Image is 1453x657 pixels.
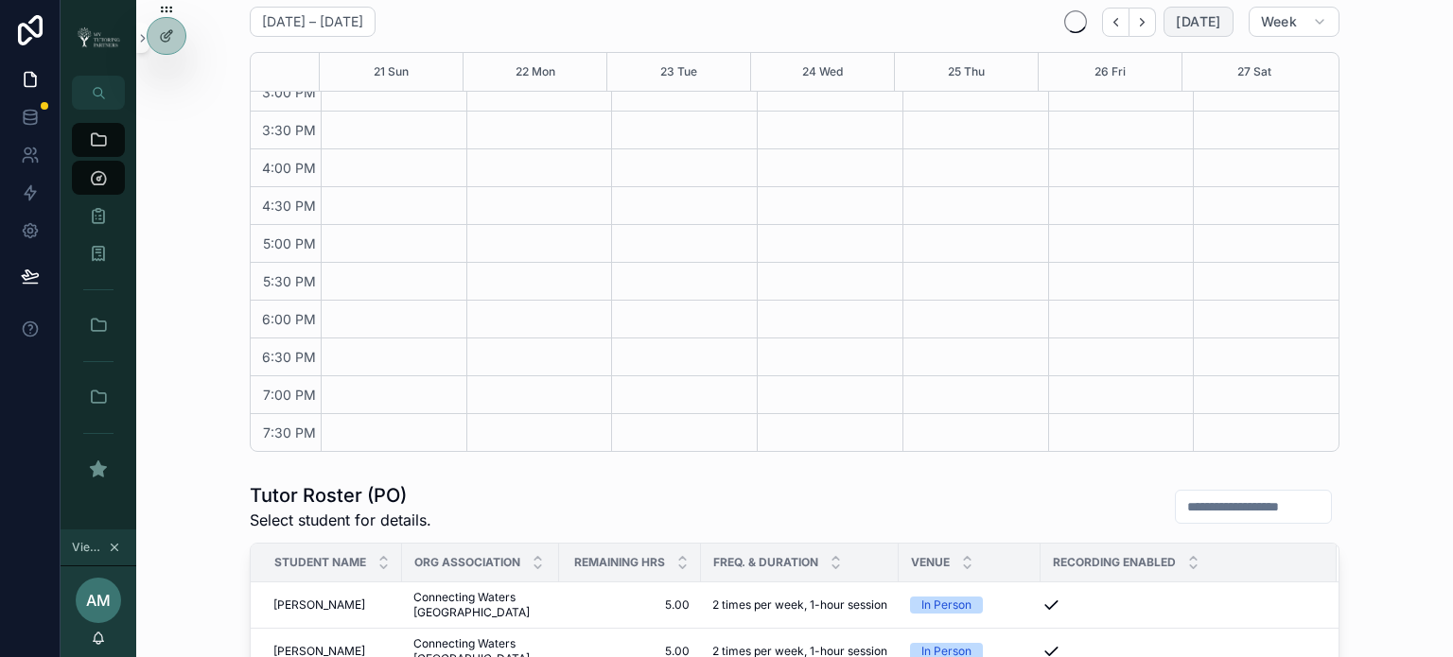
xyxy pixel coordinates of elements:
[1176,13,1220,30] span: [DATE]
[258,387,321,403] span: 7:00 PM
[948,53,985,91] button: 25 Thu
[273,597,391,613] a: [PERSON_NAME]
[274,555,366,570] span: Student Name
[257,84,321,100] span: 3:00 PM
[72,26,125,50] img: App logo
[574,555,665,570] span: Remaining Hrs
[258,235,321,251] span: 5:00 PM
[250,482,431,509] h1: Tutor Roster (PO)
[257,349,321,365] span: 6:30 PM
[262,12,363,31] h2: [DATE] – [DATE]
[258,273,321,289] span: 5:30 PM
[414,555,520,570] span: Org Association
[660,53,697,91] button: 23 Tue
[374,53,409,91] button: 21 Sun
[1129,8,1156,37] button: Next
[273,597,365,613] span: [PERSON_NAME]
[802,53,843,91] button: 24 Wed
[257,160,321,176] span: 4:00 PM
[413,590,548,620] a: Connecting Waters [GEOGRAPHIC_DATA]
[570,597,690,613] a: 5.00
[713,555,818,570] span: Freq. & Duration
[1094,53,1126,91] button: 26 Fri
[911,555,950,570] span: Venue
[921,596,972,614] div: In Person
[910,596,1029,614] a: In Person
[257,198,321,214] span: 4:30 PM
[1237,53,1271,91] button: 27 Sat
[250,509,431,531] span: Select student for details.
[258,424,321,441] span: 7:30 PM
[61,110,136,510] div: scrollable content
[86,589,111,612] span: AM
[1164,7,1233,37] button: [DATE]
[257,311,321,327] span: 6:00 PM
[1261,13,1297,30] span: Week
[257,122,321,138] span: 3:30 PM
[1102,8,1129,37] button: Back
[712,597,887,613] a: 2 times per week, 1-hour session
[1249,7,1339,37] button: Week
[516,53,555,91] button: 22 Mon
[1053,555,1176,570] span: Recording Enabled
[72,540,104,555] span: Viewing as Aki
